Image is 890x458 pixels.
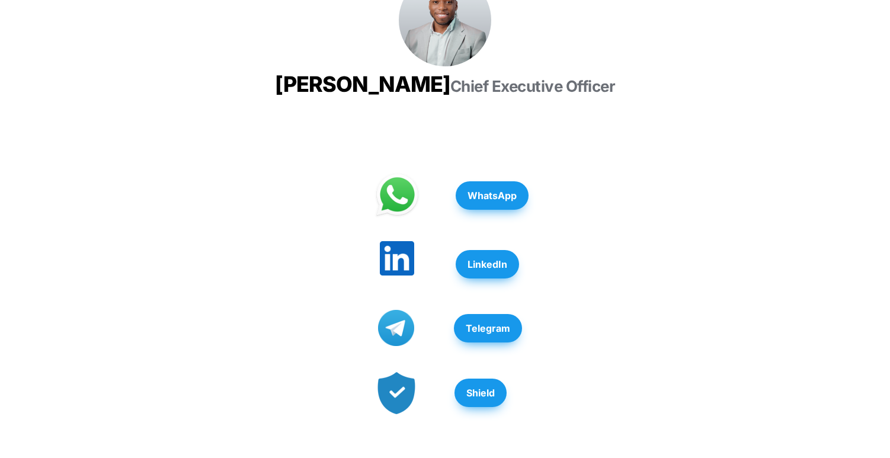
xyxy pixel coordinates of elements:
strong: Shield [466,387,495,399]
span: [PERSON_NAME] [275,71,450,97]
button: WhatsApp [456,181,529,210]
a: Telegram [454,308,522,348]
strong: LinkedIn [468,258,507,270]
span: Chief Executive Officer [450,77,616,95]
a: LinkedIn [456,244,519,284]
button: Shield [454,379,507,407]
a: WhatsApp [456,175,529,216]
button: Telegram [454,314,522,342]
strong: WhatsApp [468,190,517,201]
strong: Telegram [466,322,510,334]
a: Shield [454,373,507,413]
button: LinkedIn [456,250,519,278]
